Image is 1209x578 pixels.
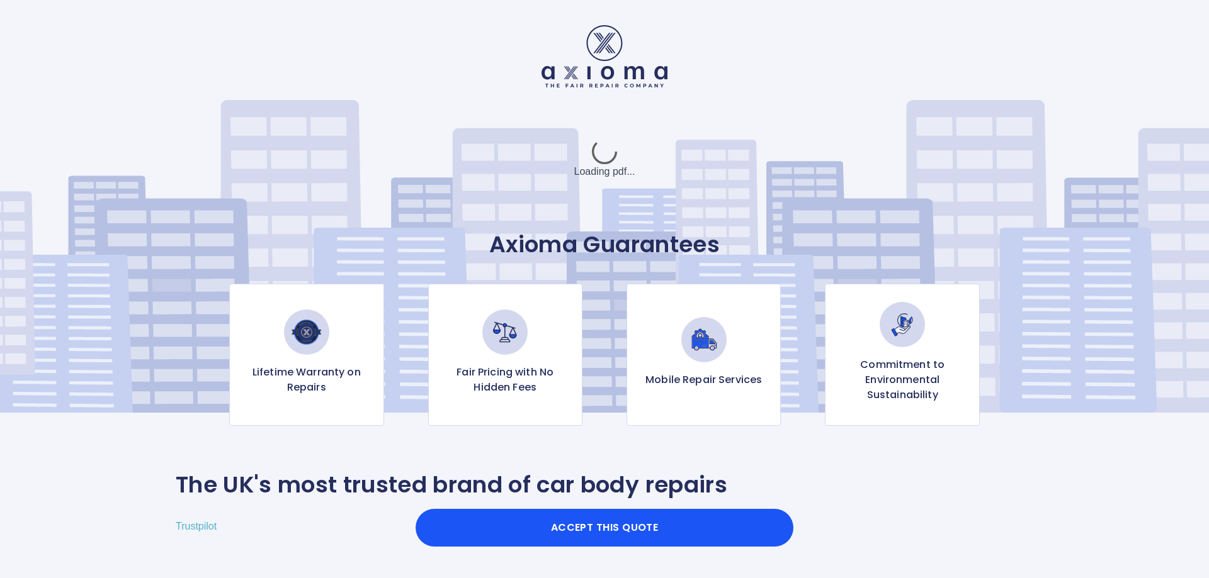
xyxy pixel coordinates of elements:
[284,309,329,355] img: Lifetime Warranty on Repairs
[880,302,925,347] img: Commitment to Environmental Sustainability
[510,128,699,191] div: Loading pdf...
[645,372,762,387] p: Mobile Repair Services
[542,25,667,87] img: Logo
[176,471,727,499] p: The UK's most trusted brand of car body repairs
[240,365,373,395] p: Lifetime Warranty on Repairs
[681,317,727,362] img: Mobile Repair Services
[416,509,793,547] button: Accept this Quote
[439,365,572,395] p: Fair Pricing with No Hidden Fees
[836,357,968,403] p: Commitment to Environmental Sustainability
[176,521,217,531] a: Trustpilot
[482,309,528,355] img: Fair Pricing with No Hidden Fees
[176,231,1033,258] p: Axioma Guarantees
